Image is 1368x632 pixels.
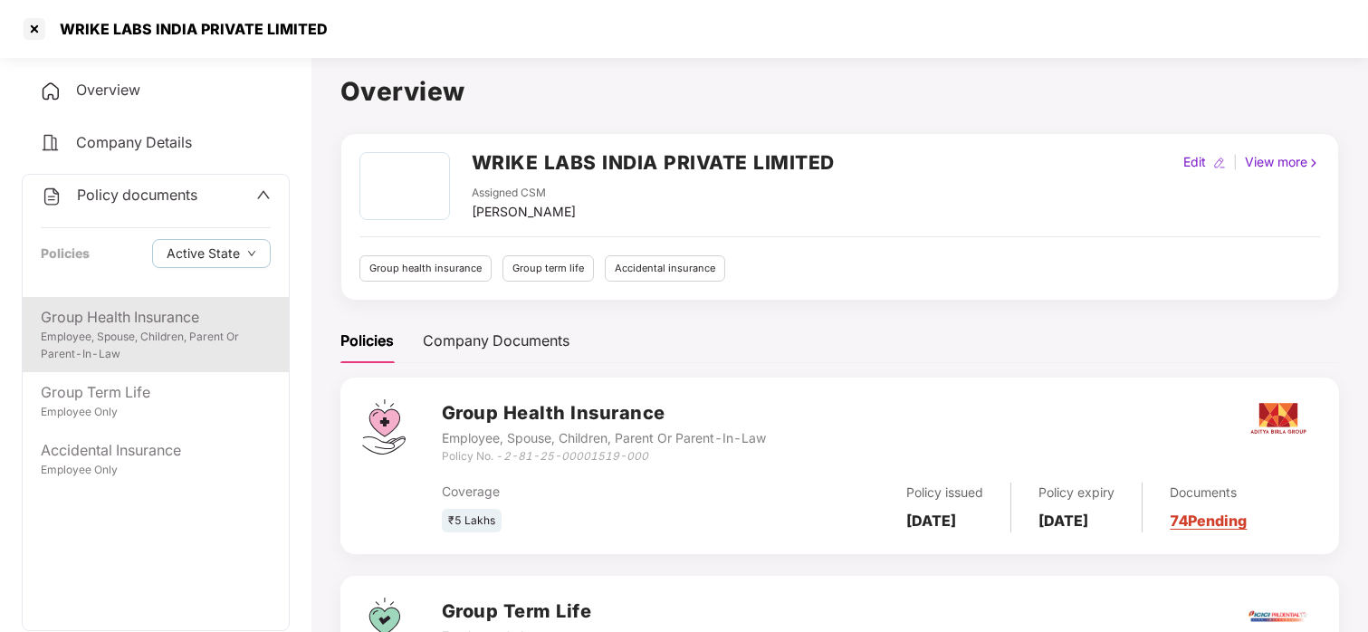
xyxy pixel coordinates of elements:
div: [PERSON_NAME] [472,202,576,222]
h1: Overview [340,72,1339,111]
img: svg+xml;base64,PHN2ZyB4bWxucz0iaHR0cDovL3d3dy53My5vcmcvMjAwMC9zdmciIHdpZHRoPSIyNCIgaGVpZ2h0PSIyNC... [41,186,62,207]
img: svg+xml;base64,PHN2ZyB4bWxucz0iaHR0cDovL3d3dy53My5vcmcvMjAwMC9zdmciIHdpZHRoPSIyNCIgaGVpZ2h0PSIyNC... [40,81,62,102]
div: Group Health Insurance [41,306,271,329]
div: Coverage [442,482,733,502]
div: Policy expiry [1038,483,1114,503]
h2: WRIKE LABS INDIA PRIVATE LIMITED [472,148,835,177]
b: [DATE] [906,512,956,530]
div: View more [1241,152,1324,172]
div: WRIKE LABS INDIA PRIVATE LIMITED [49,20,328,38]
div: | [1229,152,1241,172]
img: editIcon [1213,157,1226,169]
div: Policy issued [906,483,983,503]
img: rightIcon [1307,157,1320,169]
div: Assigned CSM [472,185,576,202]
div: Company Documents [423,330,569,352]
div: Edit [1180,152,1210,172]
div: Group health insurance [359,255,492,282]
img: aditya.png [1247,387,1310,450]
div: Employee, Spouse, Children, Parent Or Parent-In-Law [442,428,766,448]
div: Policies [41,244,90,263]
span: Overview [76,81,140,99]
a: 74 Pending [1170,512,1247,530]
div: Accidental insurance [605,255,725,282]
div: Employee Only [41,404,271,421]
img: svg+xml;base64,PHN2ZyB4bWxucz0iaHR0cDovL3d3dy53My5vcmcvMjAwMC9zdmciIHdpZHRoPSIyNCIgaGVpZ2h0PSIyNC... [40,132,62,154]
div: Documents [1170,483,1247,503]
img: svg+xml;base64,PHN2ZyB4bWxucz0iaHR0cDovL3d3dy53My5vcmcvMjAwMC9zdmciIHdpZHRoPSI0Ny43MTQiIGhlaWdodD... [362,399,406,455]
div: Policy No. - [442,448,766,465]
div: ₹5 Lakhs [442,509,502,533]
b: [DATE] [1038,512,1088,530]
button: Active Statedown [152,239,271,268]
span: down [247,249,256,259]
div: Policies [340,330,394,352]
div: Employee, Spouse, Children, Parent Or Parent-In-Law [41,329,271,363]
span: up [256,187,271,202]
div: Group Term Life [41,381,271,404]
span: Company Details [76,133,192,151]
div: Accidental Insurance [41,439,271,462]
i: 2-81-25-00001519-000 [503,449,648,463]
h3: Group Health Insurance [442,399,766,427]
span: Active State [167,244,240,263]
div: Employee Only [41,462,271,479]
h3: Group Term Life [442,598,592,626]
div: Group term life [502,255,594,282]
span: Policy documents [77,186,197,204]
